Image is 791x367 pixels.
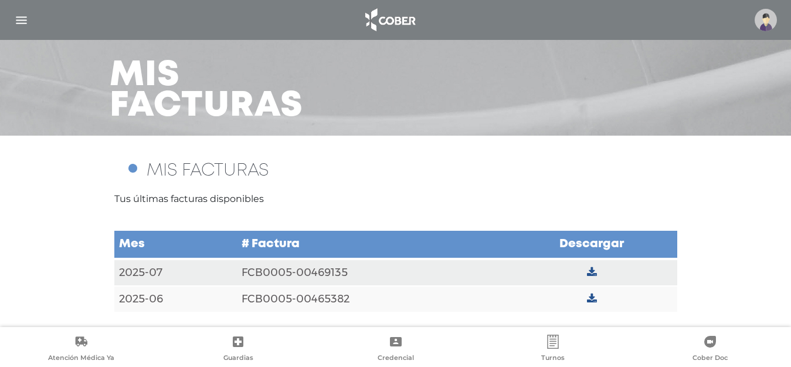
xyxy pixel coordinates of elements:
[237,259,507,286] td: FCB0005-00469135
[378,353,414,364] span: Credencial
[507,230,677,259] td: Descargar
[110,60,303,122] h3: Mis facturas
[2,335,159,365] a: Atención Médica Ya
[48,353,114,364] span: Atención Médica Ya
[237,286,507,312] td: FCB0005-00465382
[114,259,237,286] td: 2025-07
[755,9,777,31] img: profile-placeholder.svg
[147,163,269,179] span: MIS FACTURAS
[114,230,237,259] td: Mes
[317,335,474,365] a: Credencial
[14,13,29,28] img: Cober_menu-lines-white.svg
[359,6,420,34] img: logo_cober_home-white.png
[114,192,677,206] p: Tus últimas facturas disponibles
[114,286,237,312] td: 2025-06
[541,353,565,364] span: Turnos
[632,335,789,365] a: Cober Doc
[237,230,507,259] td: # Factura
[159,335,317,365] a: Guardias
[692,353,728,364] span: Cober Doc
[223,353,253,364] span: Guardias
[474,335,632,365] a: Turnos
